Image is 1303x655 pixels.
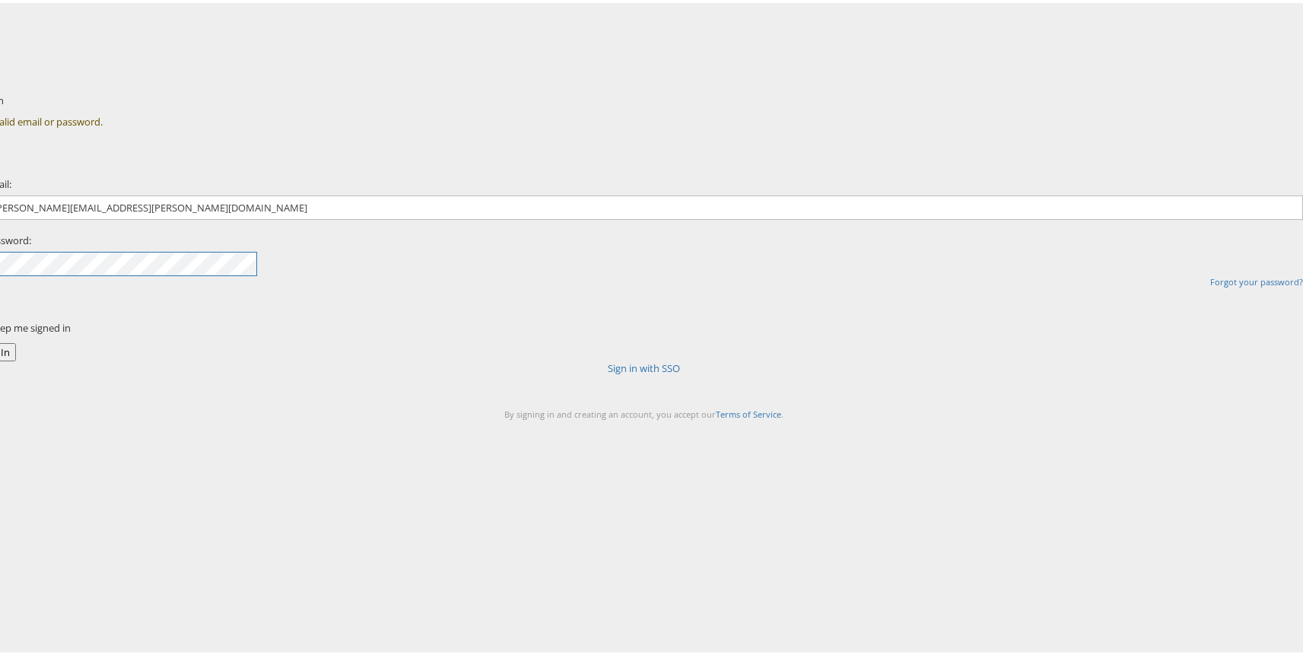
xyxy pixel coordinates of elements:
[608,358,680,372] a: Sign in with SSO
[1210,273,1303,285] a: Forgot your password?
[716,405,781,417] a: Terms of Service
